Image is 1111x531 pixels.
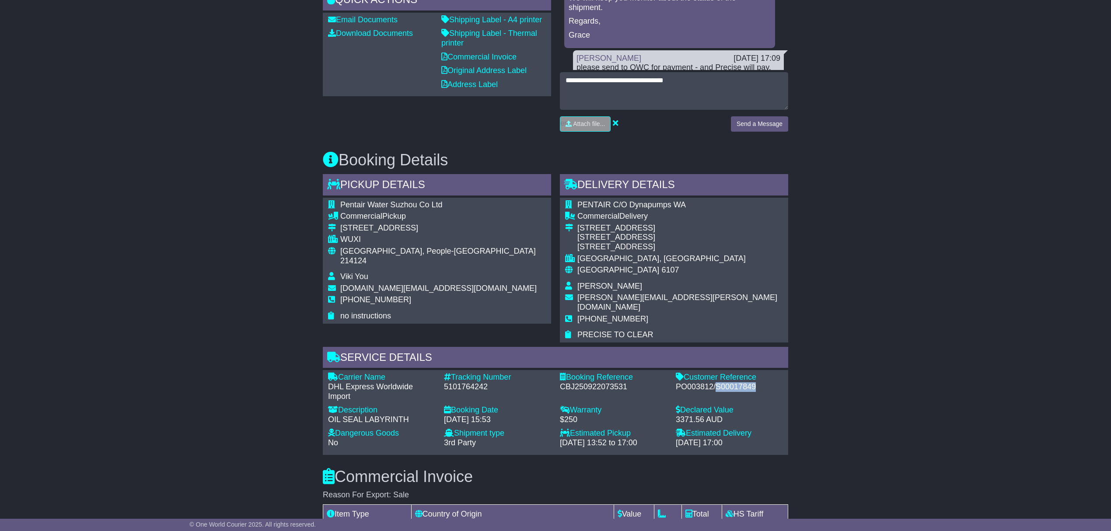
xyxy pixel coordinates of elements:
[323,490,788,500] div: Reason For Export: Sale
[340,200,442,209] span: Pentair Water Suzhou Co Ltd
[323,151,788,169] h3: Booking Details
[577,224,783,233] div: [STREET_ADDRESS]
[577,265,659,274] span: [GEOGRAPHIC_DATA]
[328,415,435,425] div: OIL SEAL LABYRINTH
[441,52,517,61] a: Commercial Invoice
[441,29,537,47] a: Shipping Label - Thermal printer
[444,373,551,382] div: Tracking Number
[577,212,619,220] span: Commercial
[328,15,398,24] a: Email Documents
[576,63,780,82] div: please send to OWC for payment - and Precise will pay, do not delay this with 5business days of c...
[441,66,527,75] a: Original Address Label
[323,468,788,486] h3: Commercial Invoice
[577,314,648,323] span: [PHONE_NUMBER]
[676,438,783,448] div: [DATE] 17:00
[560,382,667,392] div: CBJ250922073531
[577,282,642,290] span: [PERSON_NAME]
[340,247,536,255] span: [GEOGRAPHIC_DATA], People-[GEOGRAPHIC_DATA]
[560,438,667,448] div: [DATE] 13:52 to 17:00
[577,330,653,339] span: PRECISE TO CLEAR
[577,242,783,252] div: [STREET_ADDRESS]
[731,116,788,132] button: Send a Message
[441,15,542,24] a: Shipping Label - A4 printer
[444,405,551,415] div: Booking Date
[560,429,667,438] div: Estimated Pickup
[560,415,667,425] div: $250
[444,382,551,392] div: 5101764242
[676,382,783,392] div: PO003812/S00017849
[328,438,338,447] span: No
[444,438,476,447] span: 3rd Party
[340,224,546,233] div: [STREET_ADDRESS]
[569,17,771,26] p: Regards,
[340,256,367,265] span: 214124
[340,212,546,221] div: Pickup
[560,405,667,415] div: Warranty
[340,284,537,293] span: [DOMAIN_NAME][EMAIL_ADDRESS][DOMAIN_NAME]
[560,174,788,198] div: Delivery Details
[323,174,551,198] div: Pickup Details
[340,295,411,304] span: [PHONE_NUMBER]
[577,200,686,209] span: PENTAIR C/O Dynapumps WA
[340,272,368,281] span: Viki You
[340,311,391,320] span: no instructions
[328,373,435,382] div: Carrier Name
[676,405,783,415] div: Declared Value
[444,415,551,425] div: [DATE] 15:53
[577,212,783,221] div: Delivery
[328,382,435,401] div: DHL Express Worldwide Import
[323,347,788,370] div: Service Details
[576,54,641,63] a: [PERSON_NAME]
[577,233,783,242] div: [STREET_ADDRESS]
[661,265,679,274] span: 6107
[189,521,316,528] span: © One World Courier 2025. All rights reserved.
[569,31,771,40] p: Grace
[676,415,783,425] div: 3371.56 AUD
[734,54,780,63] div: [DATE] 17:09
[328,405,435,415] div: Description
[676,429,783,438] div: Estimated Delivery
[577,293,777,311] span: [PERSON_NAME][EMAIL_ADDRESS][PERSON_NAME][DOMAIN_NAME]
[340,235,546,245] div: WUXI
[676,373,783,382] div: Customer Reference
[328,429,435,438] div: Dangerous Goods
[340,212,382,220] span: Commercial
[328,29,413,38] a: Download Documents
[444,429,551,438] div: Shipment type
[441,80,498,89] a: Address Label
[560,373,667,382] div: Booking Reference
[577,254,783,264] div: [GEOGRAPHIC_DATA], [GEOGRAPHIC_DATA]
